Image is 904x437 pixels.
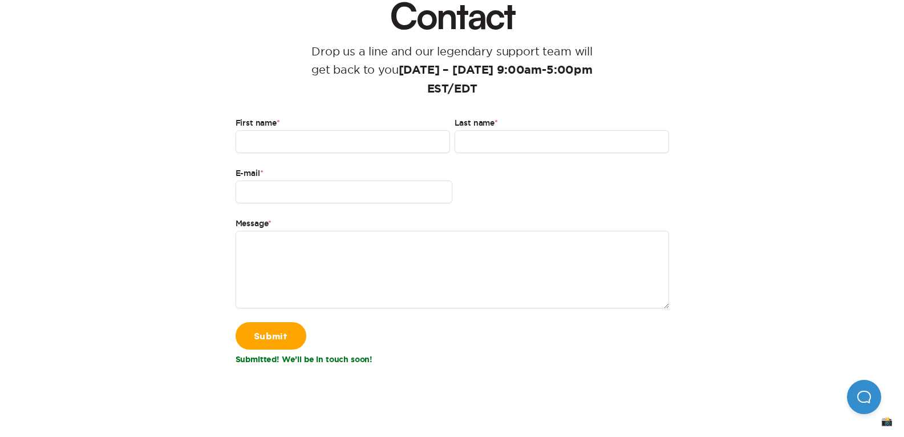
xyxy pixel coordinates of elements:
[236,217,669,231] label: Message
[847,380,881,414] iframe: Help Scout Beacon - Open
[399,65,593,95] strong: [DATE] – [DATE] 9:00am-5:00pm EST/EDT
[294,42,610,98] p: Drop us a line and our legendary support team will get back to you
[455,117,669,130] label: Last name
[236,167,452,181] label: E-mail
[236,322,306,350] a: Submit
[881,416,893,426] div: Take Screenshot
[236,354,669,366] div: Submitted! We’ll be in touch soon!
[236,117,450,130] label: First name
